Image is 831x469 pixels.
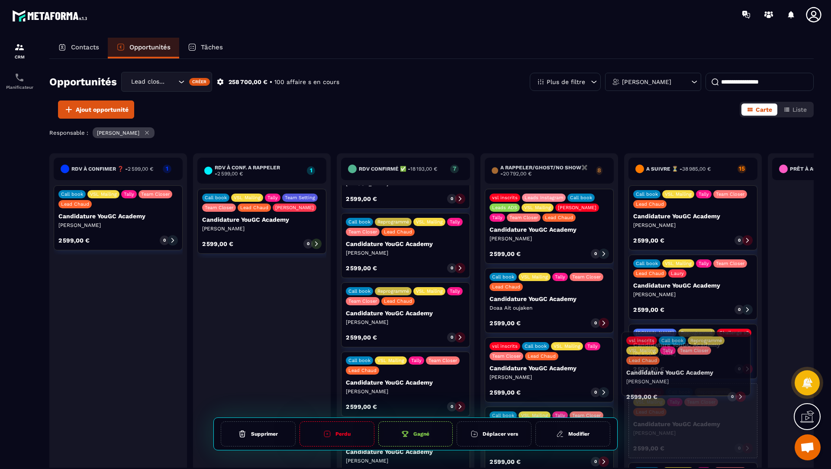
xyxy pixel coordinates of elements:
[377,219,409,225] p: Reprogrammé
[346,196,377,202] p: 2 599,00 €
[490,389,521,395] p: 2 599,00 €
[71,166,153,172] h6: RDV à confimer ❓ -
[413,431,429,437] h6: Gagné
[738,237,741,243] p: 0
[636,399,663,405] p: VSL Mailing
[97,130,139,136] p: [PERSON_NAME]
[594,459,597,465] p: 0
[202,225,322,232] p: [PERSON_NAME]
[633,307,664,313] p: 2 599,00 €
[205,195,227,201] p: Call book
[633,350,753,357] p: [PERSON_NAME]
[741,104,777,116] button: Carte
[274,78,339,86] p: 100 affaire s en cours
[12,8,90,24] img: logo
[215,165,303,177] h6: RDV à conf. A RAPPELER -
[348,219,370,225] p: Call book
[525,195,563,201] p: Leads Instagram
[270,78,272,86] p: •
[90,191,117,197] p: VSL Mailing
[521,274,548,280] p: VSL Mailing
[348,368,377,373] p: Lead Chaud
[633,291,753,298] p: [PERSON_NAME]
[179,38,232,58] a: Tâches
[636,389,661,395] p: vsl inscrits
[307,241,309,247] p: 0
[2,85,37,90] p: Planificateur
[596,167,602,173] p: 8
[285,195,315,201] p: Team Setting
[525,343,547,349] p: Call book
[572,274,601,280] p: Team Closer
[129,77,167,87] span: Lead closing
[633,213,753,220] p: Candidature YouGC Academy
[451,334,453,340] p: 0
[346,448,465,455] p: Candidature YouGC Academy
[671,271,684,276] p: Laury
[665,191,692,197] p: VSL Mailing
[141,191,170,197] p: Team Closer
[234,195,261,201] p: VSL Mailing
[699,261,709,266] p: Tally
[490,295,609,302] p: Candidature YouGC Academy
[267,195,278,201] p: Tally
[428,358,457,363] p: Team Closer
[335,431,351,437] h6: Perdu
[681,330,712,336] p: Reprogrammé
[490,459,521,465] p: 2 599,00 €
[346,457,465,464] p: [PERSON_NAME]
[636,201,664,207] p: Lead Chaud
[490,235,609,242] p: [PERSON_NAME]
[555,413,565,418] p: Tally
[307,167,315,173] p: 1
[2,55,37,59] p: CRM
[76,105,129,114] span: Ajout opportunité
[665,261,692,266] p: VSL Mailing
[163,237,166,243] p: 0
[636,191,658,197] p: Call book
[49,73,117,91] h2: Opportunités
[568,431,589,437] h6: Modifier
[346,240,465,247] p: Candidature YouGC Academy
[450,165,459,171] p: 7
[636,271,664,276] p: Lead Chaud
[492,284,520,290] p: Lead Chaud
[521,413,548,418] p: VSL Mailing
[719,330,749,336] p: Challenge s5
[108,38,179,58] a: Opportunités
[558,205,596,210] p: [PERSON_NAME]
[738,307,741,313] p: 0
[201,43,223,51] p: Tâches
[528,353,556,359] p: Lead Chaud
[240,205,268,210] p: Lead Chaud
[492,215,502,220] p: Tally
[492,205,517,210] p: Leads ADS
[58,237,90,243] p: 2 599,00 €
[61,191,83,197] p: Call book
[492,195,518,201] p: vsl inscrits
[348,358,370,363] p: Call book
[636,261,658,266] p: Call book
[217,171,243,177] span: 2 599,00 €
[636,409,664,415] p: Lead Chaud
[492,343,518,349] p: vsl inscrits
[490,365,609,372] p: Candidature YouGC Academy
[545,215,573,220] p: Lead Chaud
[189,78,210,86] div: Créer
[554,343,580,349] p: VSL Mailing
[14,72,25,83] img: scheduler
[128,166,153,172] span: 2 599,00 €
[359,166,437,172] h6: Rdv confirmé ✅ -
[451,265,453,271] p: 0
[633,366,664,372] p: 2 599,00 €
[416,219,443,225] p: VSL Mailing
[633,282,753,289] p: Candidature YouGC Academy
[646,166,711,172] h6: A SUIVRE ⏳ -
[490,304,609,311] p: Doaa Ait oujaken
[633,237,664,243] p: 2 599,00 €
[411,358,422,363] p: Tally
[384,298,412,304] p: Lead Chaud
[348,288,370,294] p: Call book
[346,265,377,271] p: 2 599,00 €
[14,42,25,52] img: formation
